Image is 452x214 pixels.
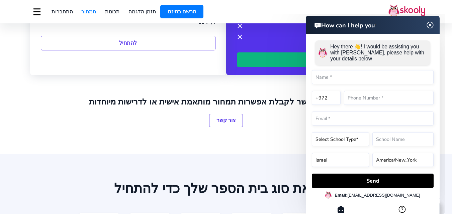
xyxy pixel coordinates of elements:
a: להתחיל [41,36,215,50]
a: להתחיל [237,52,412,67]
div: בחר את סוג בית הספר שלך כדי להתחיל [27,181,425,197]
a: תזמן הדגמה [124,6,161,17]
a: התחברות [47,6,77,17]
button: dropdown menu [32,4,42,19]
span: תמחור [81,8,96,15]
h2: אנא צור איתנו קשר לקבלת אפשרות תמחור מותאמת אישית או לדרישות מיוחדות [27,96,425,107]
a: תמחור [77,6,101,17]
a: הרשם בחינם [160,5,203,18]
img: Skooly [388,4,425,17]
a: צור קשר [209,114,243,127]
span: התחברות [52,8,73,15]
a: תכונות [101,6,124,17]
